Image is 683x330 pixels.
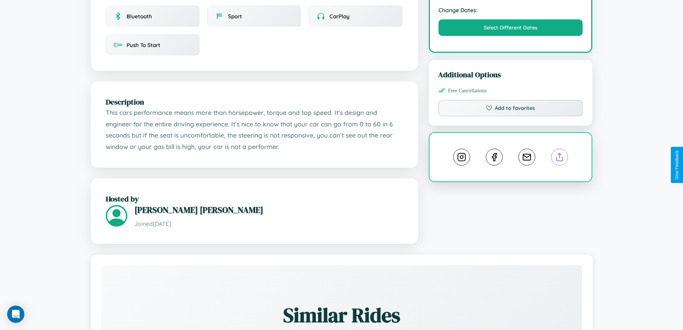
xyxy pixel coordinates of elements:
[438,100,583,116] button: Add to favorites
[106,97,403,107] h2: Description
[134,219,403,229] p: Joined [DATE]
[438,69,583,80] h3: Additional Options
[228,13,242,20] span: Sport
[106,194,403,204] h2: Hosted by
[674,150,679,180] div: Give Feedback
[127,13,152,20] span: Bluetooth
[7,306,24,323] div: Open Intercom Messenger
[106,107,403,153] p: This cars performance means more than horsepower, torque and top speed. It’s design and engineer ...
[127,301,557,329] h2: Similar Rides
[329,13,350,20] span: CarPlay
[438,6,583,14] strong: Change Dates:
[438,19,583,36] button: Select Different Dates
[448,88,487,94] span: Free Cancellations
[134,204,403,216] h3: [PERSON_NAME] [PERSON_NAME]
[127,42,160,48] span: Push To Start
